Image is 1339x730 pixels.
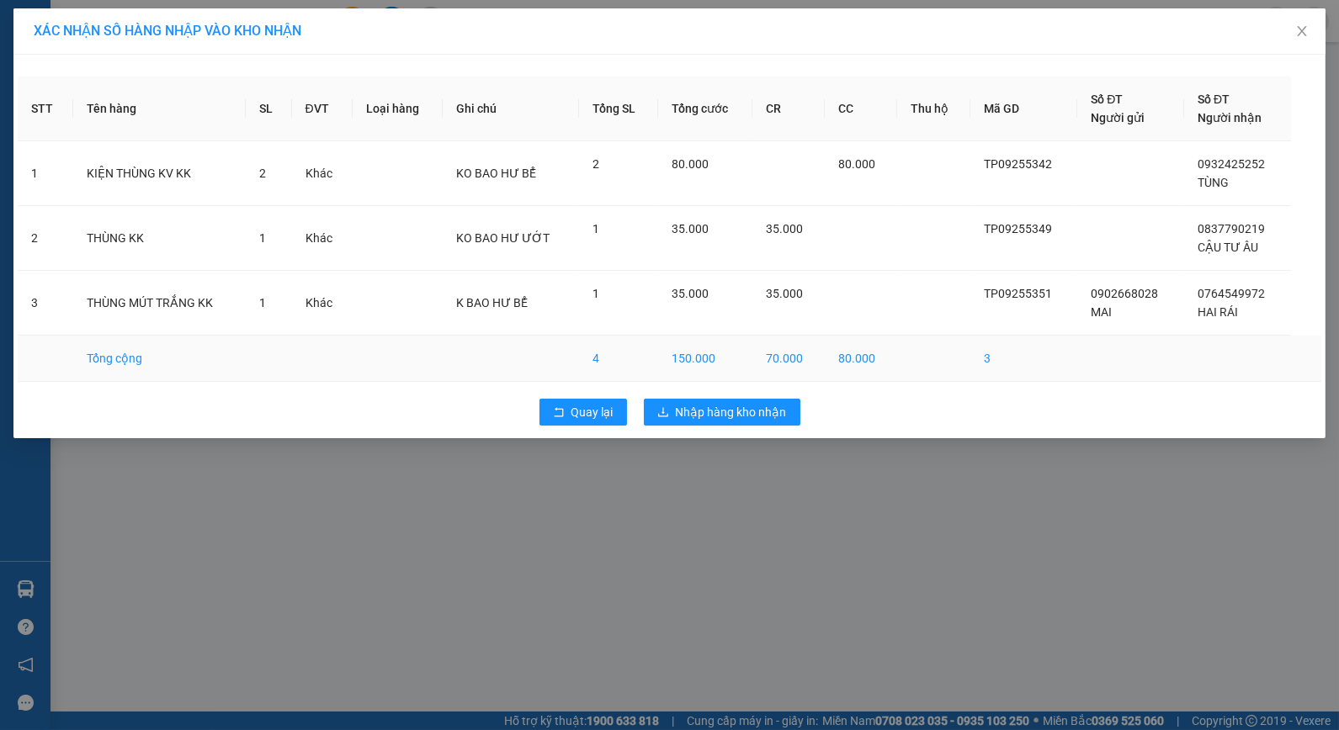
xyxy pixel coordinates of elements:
[658,77,752,141] th: Tổng cước
[592,287,599,300] span: 1
[456,167,536,180] span: KO BAO HƯ BỂ
[539,399,627,426] button: rollbackQuay lại
[18,141,73,206] td: 1
[7,56,246,88] p: NHẬN:
[129,33,161,49] span: DIỄM
[752,336,825,382] td: 70.000
[1198,222,1265,235] span: 0837790219
[353,77,443,141] th: Loại hàng
[672,222,709,235] span: 35.000
[456,296,528,309] span: K BAO HƯ BỂ
[553,406,565,420] span: rollback
[657,406,669,420] span: download
[73,141,247,206] td: KIỆN THÙNG KV KK
[766,222,803,235] span: 35.000
[592,222,599,235] span: 1
[73,77,247,141] th: Tên hàng
[579,77,658,141] th: Tổng SL
[676,403,787,421] span: Nhập hàng kho nhận
[592,157,599,171] span: 2
[1295,24,1309,38] span: close
[7,109,40,125] span: GIAO:
[18,271,73,336] td: 3
[571,403,614,421] span: Quay lại
[73,271,247,336] td: THÙNG MÚT TRẮNG KK
[292,77,353,141] th: ĐVT
[1198,241,1258,254] span: CẬU TƯ ÂU
[292,206,353,271] td: Khác
[838,157,875,171] span: 80.000
[1198,176,1229,189] span: TÙNG
[7,91,127,107] span: 0913122292 -
[73,336,247,382] td: Tổng cộng
[825,77,897,141] th: CC
[246,77,291,141] th: SL
[1198,305,1238,319] span: HAI RÁI
[292,271,353,336] td: Khác
[1198,157,1265,171] span: 0932425252
[259,296,266,309] span: 1
[825,336,897,382] td: 80.000
[658,336,752,382] td: 150.000
[7,56,169,88] span: VP [PERSON_NAME] ([GEOGRAPHIC_DATA])
[579,336,658,382] td: 4
[766,287,803,300] span: 35.000
[672,157,709,171] span: 80.000
[1091,93,1123,106] span: Số ĐT
[259,231,266,245] span: 1
[644,399,800,426] button: downloadNhập hàng kho nhận
[73,206,247,271] td: THÙNG KK
[1198,111,1262,124] span: Người nhận
[292,141,353,206] td: Khác
[56,9,195,25] strong: BIÊN NHẬN GỬI HÀNG
[34,23,301,39] span: XÁC NHẬN SỐ HÀNG NHẬP VÀO KHO NHẬN
[1091,287,1158,300] span: 0902668028
[984,157,1052,171] span: TP09255342
[18,77,73,141] th: STT
[897,77,970,141] th: Thu hộ
[1198,287,1265,300] span: 0764549972
[456,231,550,245] span: KO BAO HƯ ƯỚT
[7,33,246,49] p: GỬI:
[1091,305,1112,319] span: MAI
[984,222,1052,235] span: TP09255349
[443,77,579,141] th: Ghi chú
[752,77,825,141] th: CR
[18,206,73,271] td: 2
[970,336,1078,382] td: 3
[35,33,161,49] span: VP Cầu Ngang -
[90,91,127,107] span: HẠNH
[259,167,266,180] span: 2
[672,287,709,300] span: 35.000
[1198,93,1230,106] span: Số ĐT
[1278,8,1326,56] button: Close
[970,77,1078,141] th: Mã GD
[984,287,1052,300] span: TP09255351
[1091,111,1145,124] span: Người gửi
